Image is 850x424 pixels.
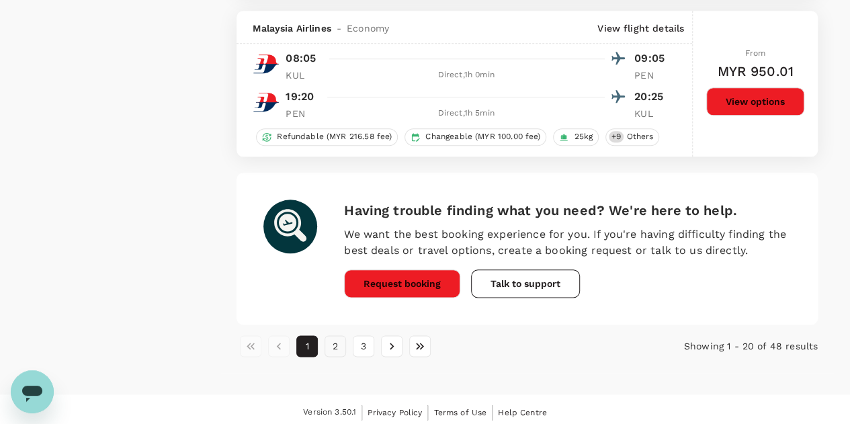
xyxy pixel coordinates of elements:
p: Showing 1 - 20 of 48 results [624,339,818,353]
img: MH [253,89,280,116]
p: We want the best booking experience for you. If you're having difficulty finding the best deals o... [344,226,791,259]
h6: Having trouble finding what you need? We're here to help. [344,200,791,221]
button: Go to page 2 [325,335,346,357]
span: Economy [347,22,389,35]
a: Privacy Policy [368,405,422,420]
button: Go to last page [409,335,431,357]
span: Others [621,131,658,142]
a: Terms of Use [433,405,486,420]
span: From [745,48,766,58]
span: 25kg [568,131,598,142]
div: Direct , 1h 0min [327,69,605,82]
p: 08:05 [286,50,316,67]
iframe: Button to launch messaging window [11,370,54,413]
p: PEN [286,107,319,120]
div: Direct , 1h 5min [327,107,605,120]
button: Go to next page [381,335,402,357]
p: 20:25 [634,89,668,105]
span: - [331,22,347,35]
button: Talk to support [471,269,580,298]
span: Terms of Use [433,408,486,417]
button: page 1 [296,335,318,357]
p: PEN [634,69,668,82]
span: Help Centre [498,408,547,417]
p: KUL [286,69,319,82]
nav: pagination navigation [237,335,624,357]
h6: MYR 950.01 [717,60,794,82]
div: +9Others [605,128,659,146]
span: Privacy Policy [368,408,422,417]
span: Refundable (MYR 216.58 fee) [271,131,397,142]
div: Changeable (MYR 100.00 fee) [405,128,546,146]
span: Malaysia Airlines [253,22,331,35]
button: Go to page 3 [353,335,374,357]
span: Version 3.50.1 [303,406,356,419]
p: 19:20 [286,89,314,105]
button: Request booking [344,269,460,298]
img: MH [253,50,280,77]
button: View options [706,87,804,116]
p: View flight details [597,22,684,35]
span: Changeable (MYR 100.00 fee) [420,131,546,142]
span: + 9 [609,131,624,142]
p: 09:05 [634,50,668,67]
a: Help Centre [498,405,547,420]
p: KUL [634,107,668,120]
div: Refundable (MYR 216.58 fee) [256,128,398,146]
div: 25kg [553,128,599,146]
